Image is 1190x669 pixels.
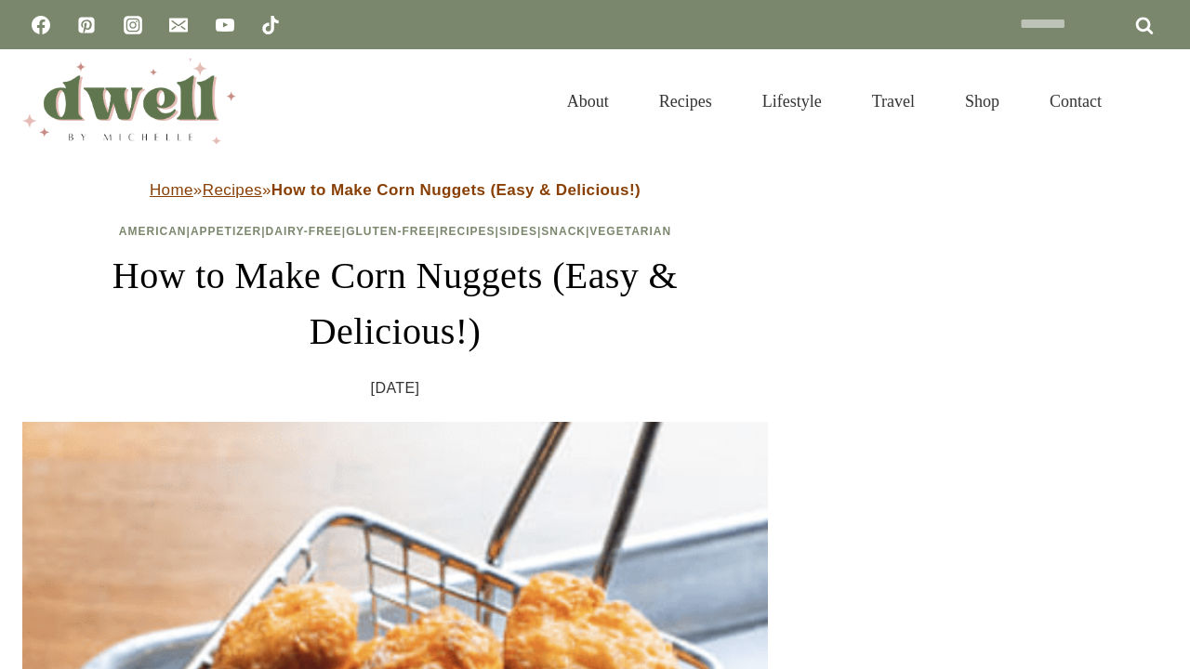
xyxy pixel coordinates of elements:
a: Dairy-Free [266,225,342,238]
span: » » [150,181,641,199]
a: Gluten-Free [346,225,435,238]
strong: How to Make Corn Nuggets (Easy & Delicious!) [271,181,641,199]
a: Lifestyle [737,69,847,134]
img: DWELL by michelle [22,59,236,144]
nav: Primary Navigation [542,69,1127,134]
a: Facebook [22,7,59,44]
a: Recipes [440,225,496,238]
a: Travel [847,69,940,134]
a: Vegetarian [589,225,671,238]
time: [DATE] [371,374,420,402]
a: Shop [940,69,1025,134]
a: Instagram [114,7,152,44]
a: YouTube [206,7,244,44]
a: Sides [499,225,537,238]
a: Pinterest [68,7,105,44]
a: Appetizer [191,225,261,238]
a: Recipes [634,69,737,134]
a: Home [150,181,193,199]
a: Snack [541,225,586,238]
a: American [119,225,187,238]
span: | | | | | | | [119,225,671,238]
a: Contact [1025,69,1127,134]
a: Recipes [203,181,262,199]
a: Email [160,7,197,44]
a: TikTok [252,7,289,44]
button: View Search Form [1136,85,1168,117]
a: About [542,69,634,134]
h1: How to Make Corn Nuggets (Easy & Delicious!) [22,248,768,360]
